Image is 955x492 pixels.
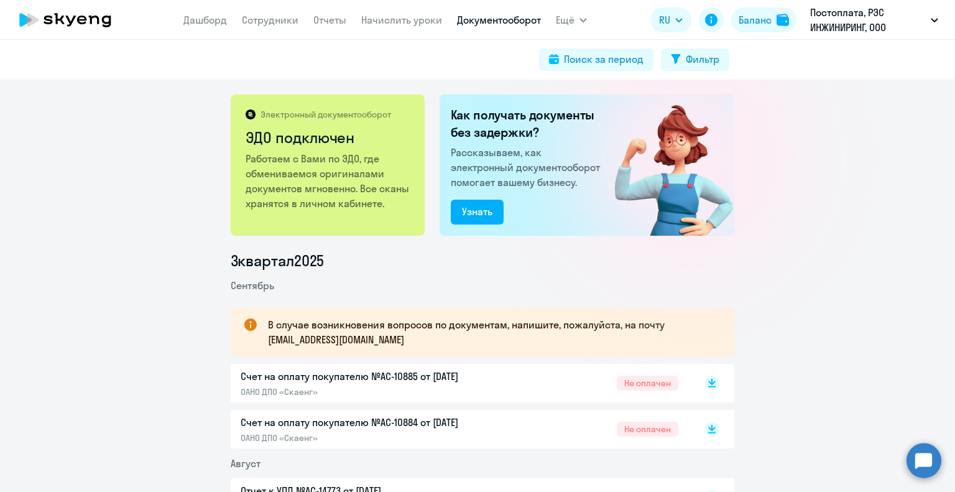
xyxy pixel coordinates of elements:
span: Август [231,457,261,470]
button: RU [650,7,691,32]
p: Счет на оплату покупателю №AC-10885 от [DATE] [241,369,502,384]
a: Счет на оплату покупателю №AC-10884 от [DATE]ОАНО ДПО «Скаенг»Не оплачен [241,415,678,443]
div: Поиск за период [564,52,644,67]
a: Сотрудники [242,14,298,26]
span: RU [659,12,670,27]
button: Поиск за период [539,49,653,71]
p: Рассказываем, как электронный документооборот помогает вашему бизнесу. [451,145,605,190]
a: Отчеты [313,14,346,26]
a: Счет на оплату покупателю №AC-10885 от [DATE]ОАНО ДПО «Скаенг»Не оплачен [241,369,678,397]
button: Фильтр [661,49,729,71]
span: Сентябрь [231,279,274,292]
div: Фильтр [686,52,719,67]
li: 3 квартал 2025 [231,251,734,271]
h2: ЭДО подключен [246,128,412,147]
div: Узнать [462,204,492,219]
button: Ещё [556,7,587,32]
a: Документооборот [457,14,541,26]
img: connected [594,95,734,236]
h2: Как получать документы без задержки? [451,106,605,141]
a: Дашборд [183,14,227,26]
p: Электронный документооборот [261,109,391,120]
button: Балансbalance [731,7,796,32]
a: Начислить уроки [361,14,442,26]
p: ОАНО ДПО «Скаенг» [241,432,502,443]
button: Узнать [451,200,504,225]
span: Не оплачен [617,422,678,437]
p: Работаем с Вами по ЭДО, где обмениваемся оригиналами документов мгновенно. Все сканы хранятся в л... [246,151,412,211]
span: Не оплачен [617,376,678,391]
p: Постоплата, РЭС ИНЖИНИРИНГ, ООО [810,5,926,35]
p: Счет на оплату покупателю №AC-10884 от [DATE] [241,415,502,430]
div: Баланс [739,12,772,27]
span: Ещё [556,12,574,27]
button: Постоплата, РЭС ИНЖИНИРИНГ, ООО [804,5,944,35]
p: ОАНО ДПО «Скаенг» [241,386,502,397]
img: balance [777,14,789,26]
p: В случае возникновения вопросов по документам, напишите, пожалуйста, на почту [EMAIL_ADDRESS][DOM... [268,317,712,347]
